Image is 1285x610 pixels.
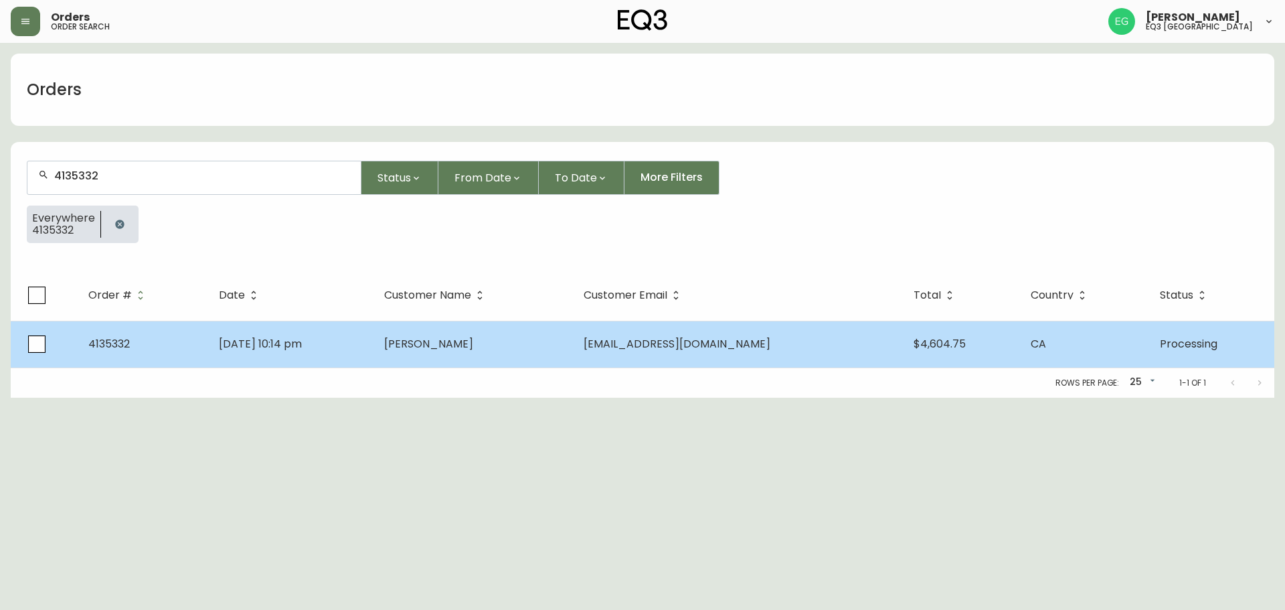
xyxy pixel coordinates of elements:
span: Country [1031,289,1091,301]
span: [PERSON_NAME] [384,336,473,352]
span: Status [1160,291,1193,299]
span: [PERSON_NAME] [1146,12,1240,23]
span: From Date [454,169,511,186]
button: More Filters [624,161,719,195]
h5: eq3 [GEOGRAPHIC_DATA] [1146,23,1253,31]
span: Total [914,291,941,299]
h5: order search [51,23,110,31]
p: Rows per page: [1055,377,1119,389]
span: $4,604.75 [914,336,966,352]
span: Date [219,289,262,301]
input: Search [54,169,350,182]
span: More Filters [640,170,703,185]
span: Date [219,291,245,299]
span: Total [914,289,958,301]
span: [DATE] 10:14 pm [219,336,302,352]
span: Status [1160,289,1211,301]
span: Customer Name [384,291,471,299]
span: [EMAIL_ADDRESS][DOMAIN_NAME] [584,336,770,352]
div: 25 [1124,372,1158,394]
img: db11c1629862fe82d63d0774b1b54d2b [1108,8,1135,35]
span: Everywhere [32,212,95,224]
span: To Date [555,169,597,186]
span: Customer Name [384,289,489,301]
button: To Date [539,161,624,195]
span: Country [1031,291,1074,299]
button: Status [361,161,438,195]
span: Customer Email [584,291,667,299]
span: Customer Email [584,289,685,301]
span: Order # [88,291,132,299]
span: CA [1031,336,1046,352]
span: Orders [51,12,90,23]
span: Processing [1160,336,1217,352]
p: 1-1 of 1 [1179,377,1206,389]
span: Status [377,169,411,186]
span: 4135332 [88,336,130,352]
h1: Orders [27,78,82,101]
button: From Date [438,161,539,195]
span: Order # [88,289,149,301]
span: 4135332 [32,224,95,236]
img: logo [618,9,667,31]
